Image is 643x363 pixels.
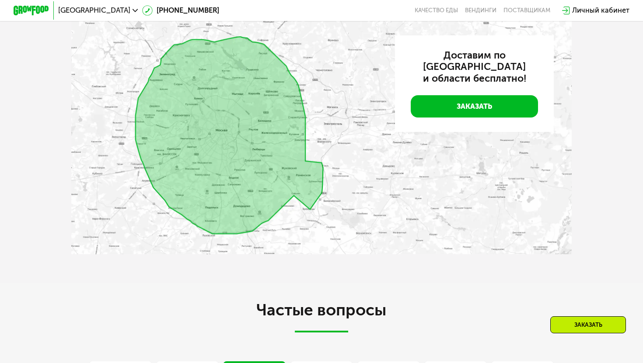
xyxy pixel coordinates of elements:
img: qjxAnTPE20vLBGq3.webp [71,20,571,255]
a: Качество еды [415,7,458,14]
div: Личный кабинет [572,5,629,16]
div: поставщикам [503,7,550,14]
h2: Частые вопросы [71,301,571,332]
a: [PHONE_NUMBER] [142,5,219,16]
a: Заказать [411,95,538,118]
a: Вендинги [465,7,496,14]
h3: Доставим по [GEOGRAPHIC_DATA] и области бесплатно! [411,50,538,84]
div: Заказать [550,316,626,333]
span: [GEOGRAPHIC_DATA] [58,7,130,14]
